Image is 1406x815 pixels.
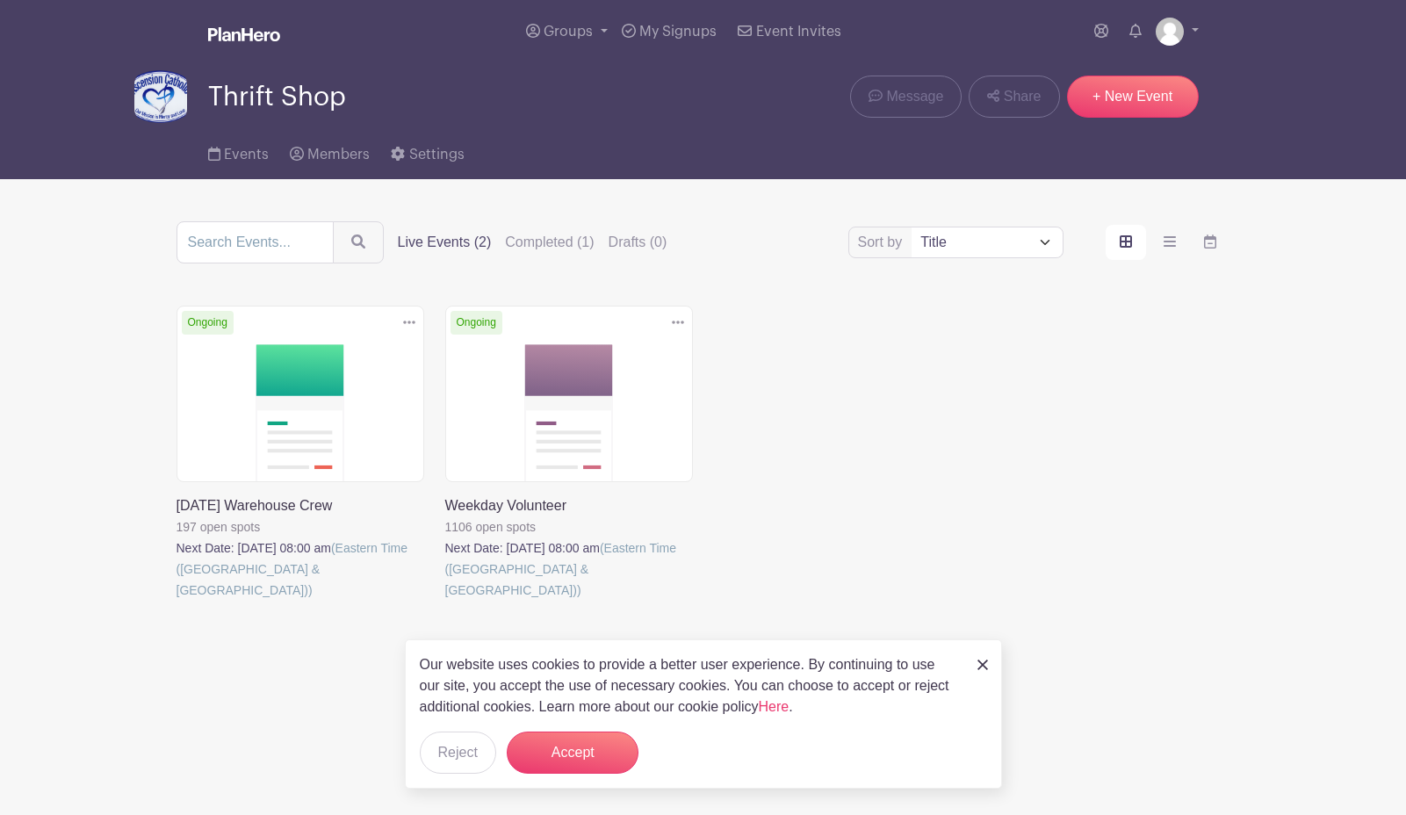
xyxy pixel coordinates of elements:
a: Here [759,699,790,714]
input: Search Events... [177,221,334,263]
div: filters [398,232,667,253]
img: close_button-5f87c8562297e5c2d7936805f587ecaba9071eb48480494691a3f1689db116b3.svg [977,660,988,670]
span: Events [224,148,269,162]
span: My Signups [639,25,717,39]
span: Message [886,86,943,107]
a: Message [850,76,962,118]
p: Our website uses cookies to provide a better user experience. By continuing to use our site, you ... [420,654,959,718]
span: Members [307,148,370,162]
a: Events [208,123,269,179]
a: Members [290,123,370,179]
span: Settings [409,148,465,162]
label: Live Events (2) [398,232,492,253]
span: Event Invites [756,25,841,39]
a: Share [969,76,1059,118]
span: Share [1004,86,1042,107]
button: Reject [420,732,496,774]
span: Groups [544,25,593,39]
a: Settings [391,123,464,179]
img: .AscensionLogo002.png [134,70,187,123]
img: default-ce2991bfa6775e67f084385cd625a349d9dcbb7a52a09fb2fda1e96e2d18dcdb.png [1156,18,1184,46]
label: Completed (1) [505,232,594,253]
span: Thrift Shop [208,83,346,112]
label: Sort by [858,232,908,253]
div: order and view [1106,225,1230,260]
button: Accept [507,732,638,774]
img: logo_white-6c42ec7e38ccf1d336a20a19083b03d10ae64f83f12c07503d8b9e83406b4c7d.svg [208,27,280,41]
label: Drafts (0) [609,232,667,253]
a: + New Event [1067,76,1199,118]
